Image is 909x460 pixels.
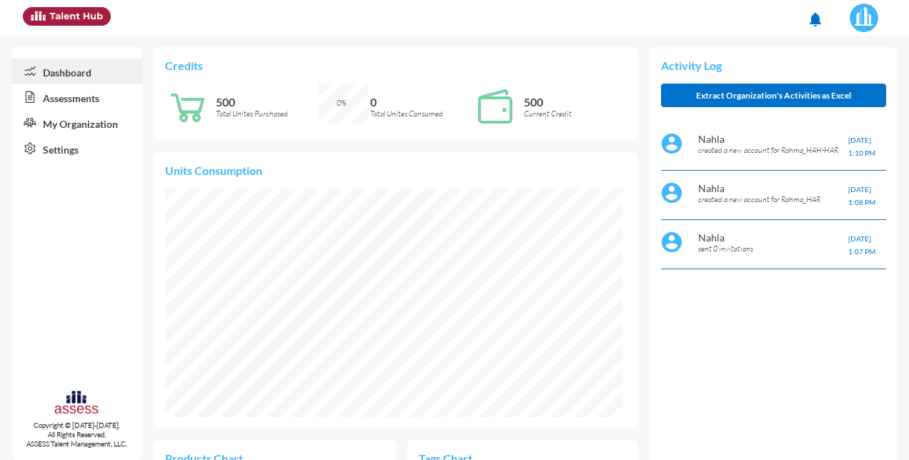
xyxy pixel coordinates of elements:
p: 500 [216,95,319,109]
p: Nahla [698,231,848,244]
p: Nahla [698,133,848,145]
a: Assessments [11,84,142,110]
span: [DATE] 1:08 PM [848,185,875,206]
a: Dashboard [11,59,142,84]
p: Credits [165,59,627,72]
p: Total Unites Purchased [216,109,319,119]
span: 0% [337,98,347,108]
p: Units Consumption [165,164,627,177]
p: created a new account for Rahma_HAH-HAR [698,145,848,155]
p: created a new account for Rahma_HAR [698,194,848,204]
span: [DATE] 1:07 PM [848,234,875,256]
p: Total Unites Consumed [370,109,473,119]
img: default%20profile%20image.svg [661,231,682,253]
p: 0 [370,95,473,109]
p: Nahla [698,182,848,194]
a: Settings [11,136,142,161]
p: 500 [524,95,627,109]
mat-icon: notifications [807,11,824,28]
img: default%20profile%20image.svg [661,182,682,204]
p: Activity Log [661,59,886,72]
img: default%20profile%20image.svg [661,133,682,154]
img: assesscompany-logo.png [54,389,99,418]
span: [DATE] 1:10 PM [848,136,875,157]
a: My Organization [11,110,142,136]
p: Current Credit [524,109,627,119]
p: Copyright © [DATE]-[DATE]. All Rights Reserved. ASSESS Talent Management, LLC. [11,421,142,449]
button: Extract Organization's Activities as Excel [661,84,886,107]
p: sent 0 invitations [698,244,848,254]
